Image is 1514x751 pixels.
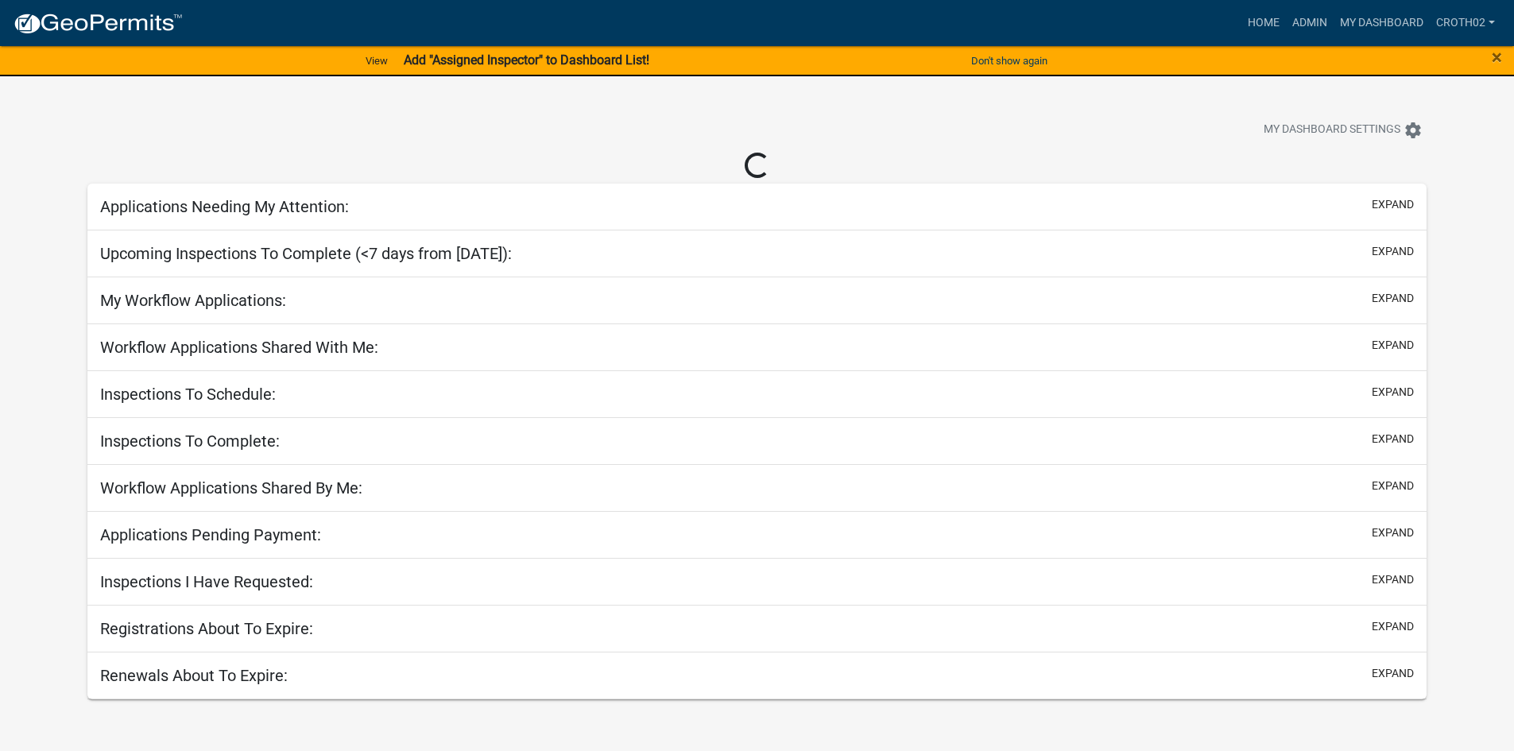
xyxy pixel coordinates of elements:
[1372,337,1414,354] button: expand
[100,525,321,544] h5: Applications Pending Payment:
[100,432,280,451] h5: Inspections To Complete:
[100,666,288,685] h5: Renewals About To Expire:
[1334,8,1430,38] a: My Dashboard
[359,48,394,74] a: View
[100,619,313,638] h5: Registrations About To Expire:
[1372,196,1414,213] button: expand
[1286,8,1334,38] a: Admin
[1372,431,1414,447] button: expand
[1404,121,1423,140] i: settings
[1241,8,1286,38] a: Home
[404,52,649,68] strong: Add "Assigned Inspector" to Dashboard List!
[100,338,378,357] h5: Workflow Applications Shared With Me:
[1372,478,1414,494] button: expand
[1372,618,1414,635] button: expand
[1372,290,1414,307] button: expand
[1492,46,1502,68] span: ×
[1264,121,1400,140] span: My Dashboard Settings
[1372,525,1414,541] button: expand
[1430,8,1501,38] a: croth02
[100,197,349,216] h5: Applications Needing My Attention:
[1372,665,1414,682] button: expand
[965,48,1054,74] button: Don't show again
[1492,48,1502,67] button: Close
[100,291,286,310] h5: My Workflow Applications:
[100,244,512,263] h5: Upcoming Inspections To Complete (<7 days from [DATE]):
[100,478,362,497] h5: Workflow Applications Shared By Me:
[100,572,313,591] h5: Inspections I Have Requested:
[1251,114,1435,145] button: My Dashboard Settingssettings
[1372,243,1414,260] button: expand
[1372,384,1414,401] button: expand
[1372,571,1414,588] button: expand
[100,385,276,404] h5: Inspections To Schedule:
